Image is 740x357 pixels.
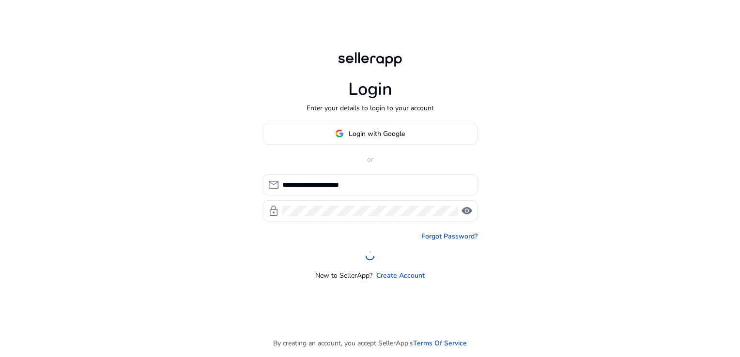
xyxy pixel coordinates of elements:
[268,205,279,217] span: lock
[413,338,467,348] a: Terms Of Service
[335,129,344,138] img: google-logo.svg
[315,270,372,281] p: New to SellerApp?
[263,123,478,145] button: Login with Google
[349,129,405,139] span: Login with Google
[348,79,392,100] h1: Login
[307,103,434,113] p: Enter your details to login to your account
[376,270,425,281] a: Create Account
[263,154,478,164] p: or
[268,179,279,191] span: mail
[421,231,478,241] a: Forgot Password?
[461,205,473,217] span: visibility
